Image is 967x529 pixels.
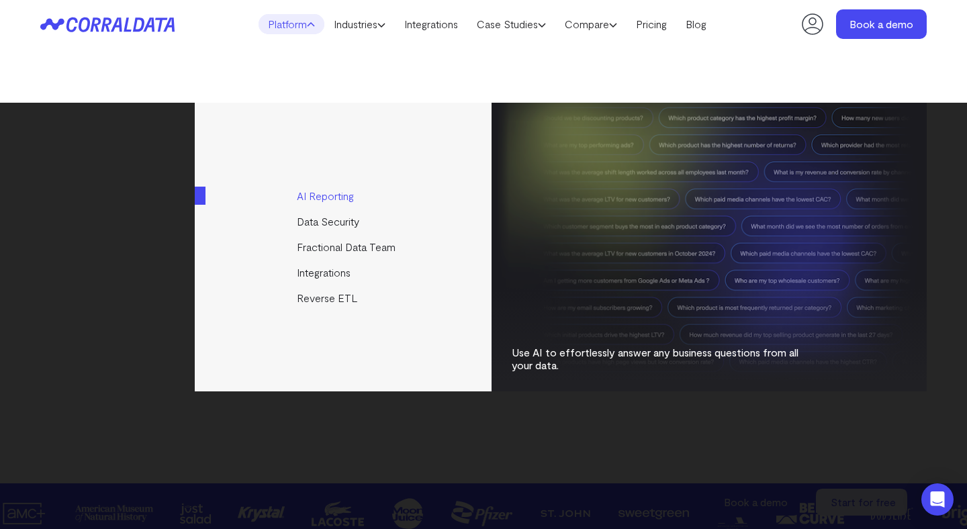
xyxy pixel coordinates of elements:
p: Use AI to effortlessly answer any business questions from all your data. [512,346,814,371]
a: Pricing [627,14,676,34]
a: Integrations [195,260,494,285]
a: Fractional Data Team [195,234,494,260]
a: Reverse ETL [195,285,494,311]
a: Data Security [195,209,494,234]
a: Compare [555,14,627,34]
a: AI Reporting [195,183,494,209]
a: Book a demo [836,9,927,39]
a: Platform [259,14,324,34]
a: Blog [676,14,716,34]
a: Integrations [395,14,467,34]
div: Open Intercom Messenger [921,483,954,516]
a: Industries [324,14,395,34]
a: Case Studies [467,14,555,34]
